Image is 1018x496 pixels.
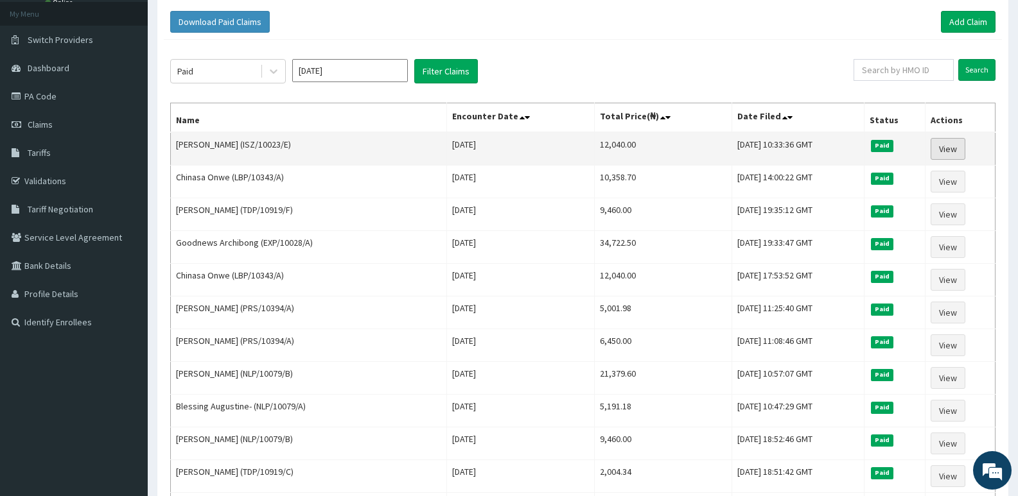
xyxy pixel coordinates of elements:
[732,460,864,493] td: [DATE] 18:51:42 GMT
[595,329,732,362] td: 6,450.00
[595,166,732,198] td: 10,358.70
[171,198,447,231] td: [PERSON_NAME] (TDP/10919/F)
[171,132,447,166] td: [PERSON_NAME] (ISZ/10023/E)
[171,264,447,296] td: Chinasa Onwe (LBP/10343/A)
[414,59,478,83] button: Filter Claims
[931,367,965,389] a: View
[447,231,595,264] td: [DATE]
[931,138,965,160] a: View
[28,147,51,158] span: Tariffs
[67,72,216,89] div: Chat with us now
[171,296,447,329] td: [PERSON_NAME] (PRS/10394/A)
[732,132,864,166] td: [DATE] 10:33:36 GMT
[595,231,732,264] td: 34,722.50
[732,362,864,395] td: [DATE] 10:57:07 GMT
[447,103,595,133] th: Encounter Date
[931,334,965,356] a: View
[447,460,595,493] td: [DATE]
[595,103,732,133] th: Total Price(₦)
[595,395,732,427] td: 5,191.18
[732,329,864,362] td: [DATE] 11:08:46 GMT
[28,34,93,46] span: Switch Providers
[447,296,595,329] td: [DATE]
[595,362,732,395] td: 21,379.60
[447,329,595,362] td: [DATE]
[732,166,864,198] td: [DATE] 14:00:22 GMT
[931,236,965,258] a: View
[871,173,894,184] span: Paid
[447,362,595,395] td: [DATE]
[931,203,965,225] a: View
[171,395,447,427] td: Blessing Augustine- (NLP/10079/A)
[925,103,995,133] th: Actions
[171,103,447,133] th: Name
[864,103,925,133] th: Status
[595,460,732,493] td: 2,004.34
[177,65,193,78] div: Paid
[447,198,595,231] td: [DATE]
[447,166,595,198] td: [DATE]
[75,162,177,291] span: We're online!
[871,140,894,151] span: Paid
[732,395,864,427] td: [DATE] 10:47:29 GMT
[28,119,53,130] span: Claims
[871,402,894,413] span: Paid
[732,231,864,264] td: [DATE] 19:33:47 GMT
[931,465,965,487] a: View
[871,434,894,446] span: Paid
[871,205,894,217] span: Paid
[732,198,864,231] td: [DATE] 19:35:12 GMT
[211,6,241,37] div: Minimize live chat window
[171,231,447,264] td: Goodnews Archibong (EXP/10028/A)
[871,271,894,282] span: Paid
[732,103,864,133] th: Date Filed
[171,166,447,198] td: Chinasa Onwe (LBP/10343/A)
[871,304,894,315] span: Paid
[292,59,408,82] input: Select Month and Year
[941,11,996,33] a: Add Claim
[958,59,996,81] input: Search
[931,302,965,323] a: View
[931,171,965,192] a: View
[171,427,447,460] td: [PERSON_NAME] (NLP/10079/B)
[931,269,965,291] a: View
[6,350,245,395] textarea: Type your message and hit 'Enter'
[595,198,732,231] td: 9,460.00
[871,238,894,250] span: Paid
[447,427,595,460] td: [DATE]
[171,329,447,362] td: [PERSON_NAME] (PRS/10394/A)
[931,400,965,422] a: View
[595,427,732,460] td: 9,460.00
[595,264,732,296] td: 12,040.00
[854,59,954,81] input: Search by HMO ID
[931,432,965,454] a: View
[447,264,595,296] td: [DATE]
[171,362,447,395] td: [PERSON_NAME] (NLP/10079/B)
[732,296,864,329] td: [DATE] 11:25:40 GMT
[447,395,595,427] td: [DATE]
[28,203,93,215] span: Tariff Negotiation
[732,264,864,296] td: [DATE] 17:53:52 GMT
[170,11,270,33] button: Download Paid Claims
[24,64,52,96] img: d_794563401_company_1708531726252_794563401
[871,467,894,479] span: Paid
[595,132,732,166] td: 12,040.00
[595,296,732,329] td: 5,001.98
[447,132,595,166] td: [DATE]
[871,369,894,381] span: Paid
[28,62,69,74] span: Dashboard
[171,460,447,493] td: [PERSON_NAME] (TDP/10919/C)
[732,427,864,460] td: [DATE] 18:52:46 GMT
[871,336,894,348] span: Paid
